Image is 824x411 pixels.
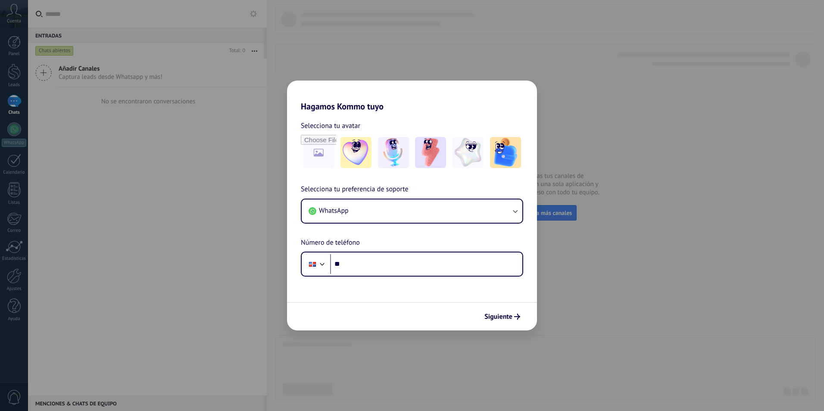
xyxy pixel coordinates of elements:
[340,137,371,168] img: -1.jpeg
[378,137,409,168] img: -2.jpeg
[481,309,524,324] button: Siguiente
[319,206,349,215] span: WhatsApp
[302,199,522,223] button: WhatsApp
[484,314,512,320] span: Siguiente
[415,137,446,168] img: -3.jpeg
[304,255,321,273] div: Dominican Republic: + 1
[287,81,537,112] h2: Hagamos Kommo tuyo
[301,120,360,131] span: Selecciona tu avatar
[301,237,360,249] span: Número de teléfono
[301,184,409,195] span: Selecciona tu preferencia de soporte
[453,137,484,168] img: -4.jpeg
[490,137,521,168] img: -5.jpeg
